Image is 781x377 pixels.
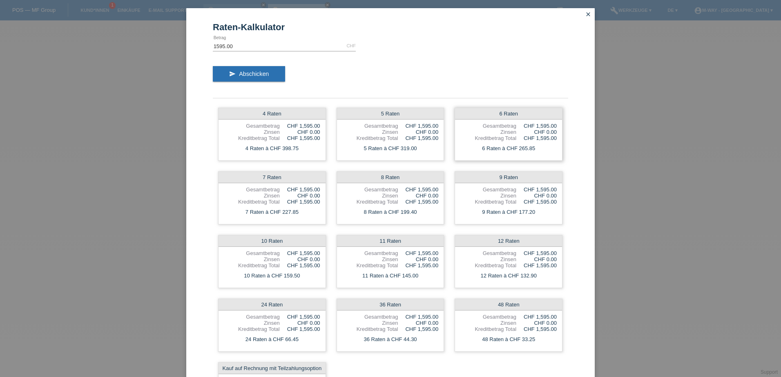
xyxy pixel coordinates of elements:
[346,43,356,48] div: CHF
[398,314,438,320] div: CHF 1,595.00
[398,193,438,199] div: CHF 0.00
[398,129,438,135] div: CHF 0.00
[224,262,280,268] div: Kreditbetrag Total
[585,11,591,18] i: close
[224,250,280,256] div: Gesamtbetrag
[219,172,326,183] div: 7 Raten
[219,235,326,247] div: 10 Raten
[219,108,326,120] div: 4 Raten
[516,199,557,205] div: CHF 1,595.00
[455,143,562,154] div: 6 Raten à CHF 265.85
[455,334,562,345] div: 48 Raten à CHF 33.25
[398,250,438,256] div: CHF 1,595.00
[280,326,320,332] div: CHF 1,595.00
[455,108,562,120] div: 6 Raten
[280,314,320,320] div: CHF 1,595.00
[224,186,280,193] div: Gesamtbetrag
[455,299,562,310] div: 48 Raten
[460,135,516,141] div: Kreditbetrag Total
[460,199,516,205] div: Kreditbetrag Total
[460,262,516,268] div: Kreditbetrag Total
[398,256,438,262] div: CHF 0.00
[398,326,438,332] div: CHF 1,595.00
[280,123,320,129] div: CHF 1,595.00
[337,235,444,247] div: 11 Raten
[460,123,516,129] div: Gesamtbetrag
[460,186,516,193] div: Gesamtbetrag
[219,363,326,374] div: Kauf auf Rechnung mit Teilzahlungsoption
[224,256,280,262] div: Zinsen
[516,320,557,326] div: CHF 0.00
[460,256,516,262] div: Zinsen
[460,129,516,135] div: Zinsen
[516,193,557,199] div: CHF 0.00
[280,193,320,199] div: CHF 0.00
[337,172,444,183] div: 8 Raten
[398,320,438,326] div: CHF 0.00
[342,123,398,129] div: Gesamtbetrag
[455,271,562,281] div: 12 Raten à CHF 132.90
[516,262,557,268] div: CHF 1,595.00
[516,314,557,320] div: CHF 1,595.00
[219,207,326,217] div: 7 Raten à CHF 227.85
[398,135,438,141] div: CHF 1,595.00
[280,129,320,135] div: CHF 0.00
[219,143,326,154] div: 4 Raten à CHF 398.75
[460,193,516,199] div: Zinsen
[224,199,280,205] div: Kreditbetrag Total
[455,172,562,183] div: 9 Raten
[460,326,516,332] div: Kreditbetrag Total
[337,271,444,281] div: 11 Raten à CHF 145.00
[342,256,398,262] div: Zinsen
[516,250,557,256] div: CHF 1,595.00
[516,256,557,262] div: CHF 0.00
[337,108,444,120] div: 5 Raten
[224,135,280,141] div: Kreditbetrag Total
[516,129,557,135] div: CHF 0.00
[342,186,398,193] div: Gesamtbetrag
[224,123,280,129] div: Gesamtbetrag
[398,262,438,268] div: CHF 1,595.00
[342,326,398,332] div: Kreditbetrag Total
[455,207,562,217] div: 9 Raten à CHF 177.20
[280,320,320,326] div: CHF 0.00
[219,334,326,345] div: 24 Raten à CHF 66.45
[280,186,320,193] div: CHF 1,595.00
[224,314,280,320] div: Gesamtbetrag
[342,320,398,326] div: Zinsen
[337,207,444,217] div: 8 Raten à CHF 199.40
[460,320,516,326] div: Zinsen
[213,66,285,82] button: send Abschicken
[342,129,398,135] div: Zinsen
[342,193,398,199] div: Zinsen
[342,135,398,141] div: Kreditbetrag Total
[337,143,444,154] div: 5 Raten à CHF 319.00
[516,326,557,332] div: CHF 1,595.00
[460,250,516,256] div: Gesamtbetrag
[239,71,269,77] span: Abschicken
[224,320,280,326] div: Zinsen
[583,10,594,20] a: close
[280,199,320,205] div: CHF 1,595.00
[224,326,280,332] div: Kreditbetrag Total
[224,193,280,199] div: Zinsen
[337,299,444,310] div: 36 Raten
[398,123,438,129] div: CHF 1,595.00
[224,129,280,135] div: Zinsen
[337,334,444,345] div: 36 Raten à CHF 44.30
[398,186,438,193] div: CHF 1,595.00
[219,271,326,281] div: 10 Raten à CHF 159.50
[280,256,320,262] div: CHF 0.00
[455,235,562,247] div: 12 Raten
[398,199,438,205] div: CHF 1,595.00
[342,262,398,268] div: Kreditbetrag Total
[229,71,236,77] i: send
[516,135,557,141] div: CHF 1,595.00
[342,250,398,256] div: Gesamtbetrag
[342,314,398,320] div: Gesamtbetrag
[342,199,398,205] div: Kreditbetrag Total
[516,123,557,129] div: CHF 1,595.00
[219,299,326,310] div: 24 Raten
[280,135,320,141] div: CHF 1,595.00
[516,186,557,193] div: CHF 1,595.00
